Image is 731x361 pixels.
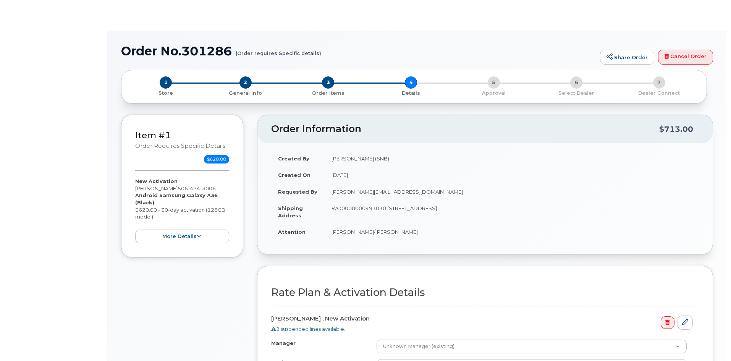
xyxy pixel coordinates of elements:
[325,200,699,223] td: WO0000000491030 [STREET_ADDRESS]
[178,185,216,191] span: 506
[278,205,303,219] strong: Shipping Address
[290,90,367,97] p: Order Items
[135,192,218,206] strong: Android Samsung Galaxy A36 (Black)
[658,50,713,65] a: Cancel Order
[135,130,171,141] a: Item #1
[135,178,178,184] strong: New Activation
[236,44,321,56] small: (Order requires Specific details)
[271,316,693,322] h4: [PERSON_NAME] , New Activation
[271,325,693,333] div: 2 suspended lines available.
[278,155,309,162] strong: Created By
[207,90,284,97] p: General Info
[325,183,699,200] td: [PERSON_NAME][EMAIL_ADDRESS][DOMAIN_NAME]
[160,76,172,89] span: 1
[271,287,699,298] h2: Rate Plan & Activation Details
[600,50,654,65] a: Share Order
[200,185,216,191] span: 3006
[278,172,311,178] strong: Created On
[135,178,229,243] div: [PERSON_NAME] $620.00 - 30-day activation (128GB model)
[325,150,699,167] td: [PERSON_NAME] (SNB)
[131,90,201,97] p: Store
[135,142,225,149] small: Order requires Specific details
[135,230,229,244] button: more details
[322,76,334,89] span: 3
[659,122,693,136] div: $713.00
[287,89,370,97] a: 3 Order Items
[204,89,287,97] a: 2 General Info
[128,89,204,97] a: 1 Store
[325,223,699,240] td: [PERSON_NAME]/[PERSON_NAME]
[271,124,659,134] h2: Order Information
[204,155,229,164] span: $620.00
[325,167,699,183] td: [DATE]
[121,44,596,58] h1: Order No.301286
[278,189,317,195] strong: Requested By
[239,76,252,89] span: 2
[271,340,296,347] label: Manager
[188,185,200,191] span: 474
[278,229,306,235] strong: Attention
